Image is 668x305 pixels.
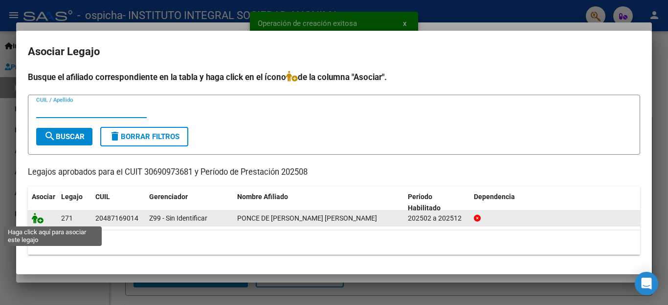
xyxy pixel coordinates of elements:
[237,214,377,222] span: PONCE DE LEON DYLAN JUAN EMILIANO
[408,213,466,224] div: 202502 a 202512
[145,186,233,219] datatable-header-cell: Gerenciador
[474,193,515,201] span: Dependencia
[149,193,188,201] span: Gerenciador
[237,193,288,201] span: Nombre Afiliado
[28,166,640,179] p: Legajos aprobados para el CUIT 30690973681 y Período de Prestación 202508
[100,127,188,146] button: Borrar Filtros
[61,214,73,222] span: 271
[32,193,55,201] span: Asociar
[635,272,658,295] div: Open Intercom Messenger
[44,132,85,141] span: Buscar
[57,186,91,219] datatable-header-cell: Legajo
[109,130,121,142] mat-icon: delete
[91,186,145,219] datatable-header-cell: CUIL
[470,186,641,219] datatable-header-cell: Dependencia
[233,186,404,219] datatable-header-cell: Nombre Afiliado
[36,128,92,145] button: Buscar
[149,214,207,222] span: Z99 - Sin Identificar
[61,193,83,201] span: Legajo
[408,193,441,212] span: Periodo Habilitado
[404,186,470,219] datatable-header-cell: Periodo Habilitado
[28,186,57,219] datatable-header-cell: Asociar
[95,193,110,201] span: CUIL
[28,230,640,255] div: 1 registros
[28,42,640,61] h2: Asociar Legajo
[28,71,640,83] h4: Busque el afiliado correspondiente en la tabla y haga click en el ícono de la columna "Asociar".
[44,130,56,142] mat-icon: search
[95,213,138,224] div: 20487169014
[109,132,179,141] span: Borrar Filtros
